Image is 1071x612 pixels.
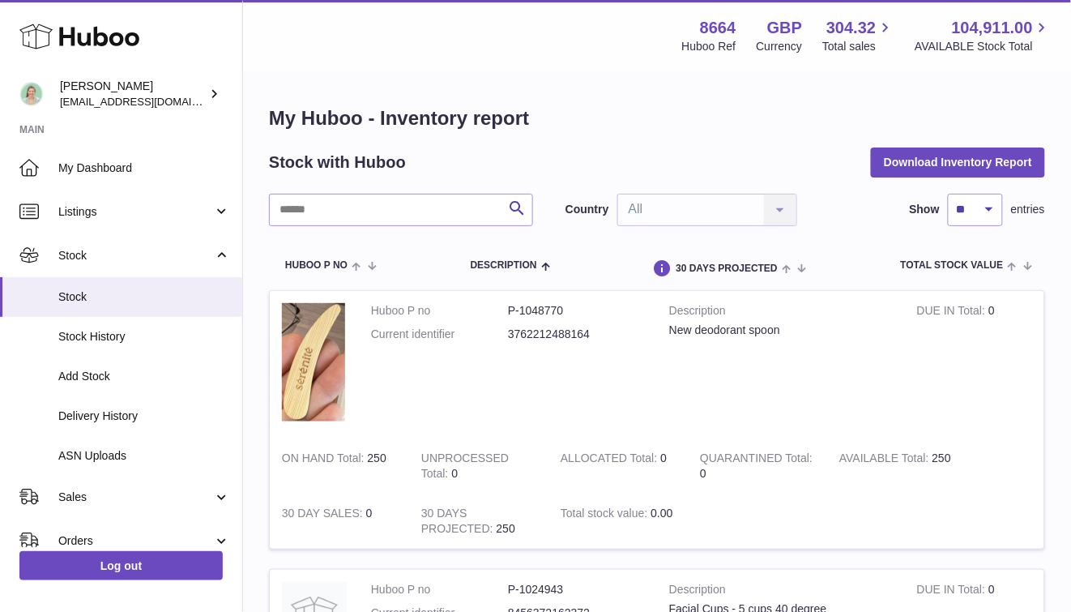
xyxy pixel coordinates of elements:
[58,490,213,505] span: Sales
[58,289,230,305] span: Stock
[409,439,548,494] td: 0
[839,452,932,469] strong: AVAILABLE Total
[565,202,609,217] label: Country
[826,17,876,39] span: 304.32
[58,369,230,384] span: Add Stock
[508,582,645,597] dd: P-1024943
[270,494,409,549] td: 0
[270,439,409,494] td: 250
[58,329,230,345] span: Stock History
[757,39,803,54] div: Currency
[952,17,1033,39] span: 104,911.00
[421,507,497,539] strong: 30 DAYS PROJECTED
[669,582,893,601] strong: Description
[651,507,672,520] span: 0.00
[548,439,688,494] td: 0
[58,448,230,464] span: ASN Uploads
[561,507,651,524] strong: Total stock value
[421,452,509,484] strong: UNPROCESSED Total
[1011,202,1045,217] span: entries
[822,17,894,54] a: 304.32 Total sales
[767,17,802,39] strong: GBP
[905,291,1044,439] td: 0
[58,248,213,263] span: Stock
[285,260,348,271] span: Huboo P no
[682,39,736,54] div: Huboo Ref
[915,17,1052,54] a: 104,911.00 AVAILABLE Stock Total
[901,260,1004,271] span: Total stock value
[60,79,206,109] div: [PERSON_NAME]
[917,304,988,321] strong: DUE IN Total
[508,303,645,319] dd: P-1048770
[282,452,368,469] strong: ON HAND Total
[700,17,736,39] strong: 8664
[371,327,508,342] dt: Current identifier
[282,507,366,524] strong: 30 DAY SALES
[827,439,966,494] td: 250
[19,82,44,106] img: hello@thefacialcuppingexpert.com
[910,202,940,217] label: Show
[669,303,893,323] strong: Description
[58,533,213,549] span: Orders
[700,467,706,480] span: 0
[269,152,406,173] h2: Stock with Huboo
[269,105,1045,131] h1: My Huboo - Inventory report
[700,452,813,469] strong: QUARANTINED Total
[917,583,988,600] strong: DUE IN Total
[409,494,548,549] td: 250
[871,148,1045,177] button: Download Inventory Report
[669,323,893,338] div: New deodorant spoon
[371,582,508,597] dt: Huboo P no
[508,327,645,342] dd: 3762212488164
[58,204,213,220] span: Listings
[371,303,508,319] dt: Huboo P no
[915,39,1052,54] span: AVAILABLE Stock Total
[822,39,894,54] span: Total sales
[58,409,230,424] span: Delivery History
[58,160,230,176] span: My Dashboard
[676,263,778,274] span: 30 DAYS PROJECTED
[19,551,223,580] a: Log out
[282,303,347,422] img: product image
[471,260,537,271] span: Description
[60,95,238,108] span: [EMAIL_ADDRESS][DOMAIN_NAME]
[561,452,660,469] strong: ALLOCATED Total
